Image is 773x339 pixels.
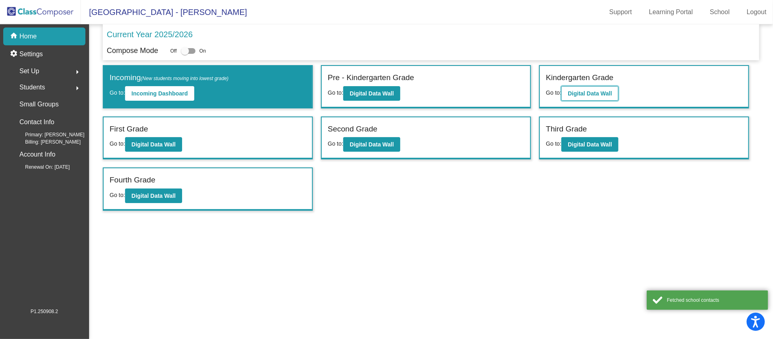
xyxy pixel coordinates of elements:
[328,89,343,96] span: Go to:
[568,141,612,148] b: Digital Data Wall
[125,86,194,101] button: Incoming Dashboard
[72,67,82,77] mat-icon: arrow_right
[19,117,54,128] p: Contact Info
[546,89,561,96] span: Go to:
[546,140,561,147] span: Go to:
[132,193,176,199] b: Digital Data Wall
[110,140,125,147] span: Go to:
[12,131,85,138] span: Primary: [PERSON_NAME]
[110,174,155,186] label: Fourth Grade
[12,138,81,146] span: Billing: [PERSON_NAME]
[19,66,39,77] span: Set Up
[125,137,182,152] button: Digital Data Wall
[343,137,400,152] button: Digital Data Wall
[546,72,614,84] label: Kindergarten Grade
[110,89,125,96] span: Go to:
[667,297,762,304] div: Fetched school contacts
[170,47,177,55] span: Off
[19,49,43,59] p: Settings
[12,163,70,171] span: Renewal On: [DATE]
[703,6,736,19] a: School
[561,86,618,101] button: Digital Data Wall
[132,90,188,97] b: Incoming Dashboard
[110,123,148,135] label: First Grade
[10,49,19,59] mat-icon: settings
[328,140,343,147] span: Go to:
[561,137,618,152] button: Digital Data Wall
[125,189,182,203] button: Digital Data Wall
[110,72,229,84] label: Incoming
[141,76,229,81] span: (New students moving into lowest grade)
[72,83,82,93] mat-icon: arrow_right
[107,28,193,40] p: Current Year 2025/2026
[643,6,700,19] a: Learning Portal
[568,90,612,97] b: Digital Data Wall
[10,32,19,41] mat-icon: home
[328,123,378,135] label: Second Grade
[350,90,394,97] b: Digital Data Wall
[603,6,639,19] a: Support
[740,6,773,19] a: Logout
[19,82,45,93] span: Students
[19,149,55,160] p: Account Info
[81,6,247,19] span: [GEOGRAPHIC_DATA] - [PERSON_NAME]
[350,141,394,148] b: Digital Data Wall
[107,45,158,56] p: Compose Mode
[110,192,125,198] span: Go to:
[132,141,176,148] b: Digital Data Wall
[19,32,37,41] p: Home
[200,47,206,55] span: On
[546,123,587,135] label: Third Grade
[328,72,414,84] label: Pre - Kindergarten Grade
[343,86,400,101] button: Digital Data Wall
[19,99,59,110] p: Small Groups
